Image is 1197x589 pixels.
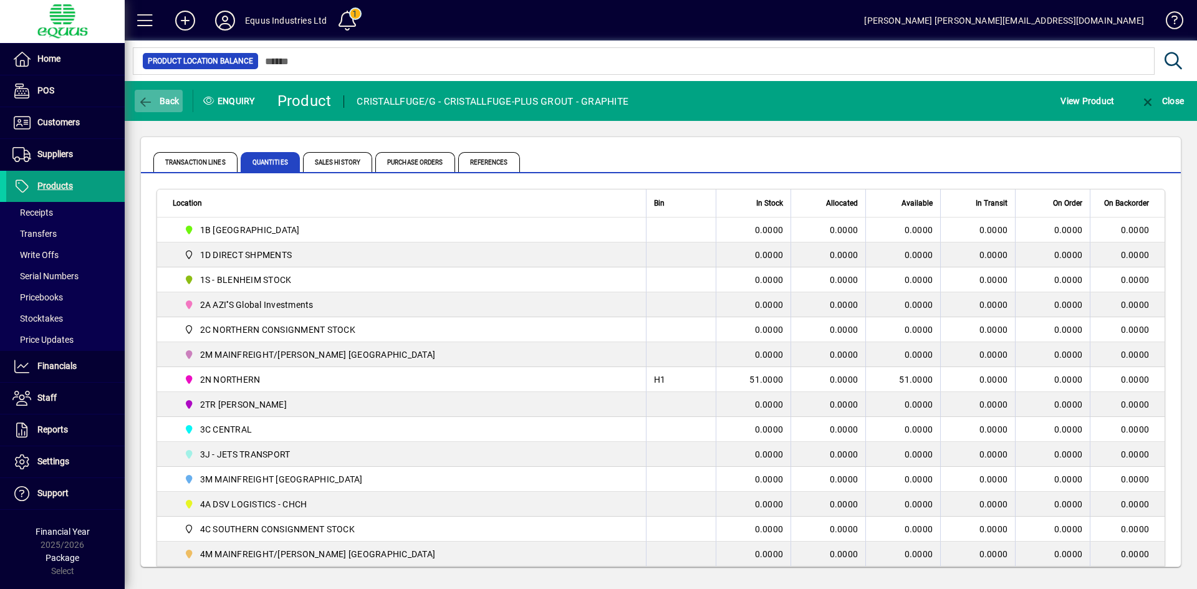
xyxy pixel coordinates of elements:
[1054,323,1083,336] span: 0.0000
[12,271,79,281] span: Serial Numbers
[1090,542,1165,567] td: 0.0000
[179,522,632,537] span: 4C SOUTHERN CONSIGNMENT STOCK
[1090,517,1165,542] td: 0.0000
[830,499,858,509] span: 0.0000
[976,196,1007,210] span: In Transit
[830,325,858,335] span: 0.0000
[200,224,300,236] span: 1B [GEOGRAPHIC_DATA]
[1054,423,1083,436] span: 0.0000
[125,90,193,112] app-page-header-button: Back
[200,473,363,486] span: 3M MAINFREIGHT [GEOGRAPHIC_DATA]
[1054,373,1083,386] span: 0.0000
[1053,196,1082,210] span: On Order
[1060,91,1114,111] span: View Product
[241,152,300,172] span: Quantities
[6,478,125,509] a: Support
[716,342,791,367] td: 0.0000
[865,292,940,317] td: 0.0000
[646,367,716,392] td: H1
[37,149,73,159] span: Suppliers
[864,11,1144,31] div: [PERSON_NAME] [PERSON_NAME][EMAIL_ADDRESS][DOMAIN_NAME]
[830,225,858,235] span: 0.0000
[830,375,858,385] span: 0.0000
[193,91,268,111] div: Enquiry
[830,400,858,409] span: 0.0000
[1090,442,1165,467] td: 0.0000
[1054,448,1083,461] span: 0.0000
[865,417,940,442] td: 0.0000
[979,225,1008,235] span: 0.0000
[179,397,632,412] span: 2TR TOM RYAN CARTAGE
[865,267,940,292] td: 0.0000
[200,498,307,510] span: 4A DSV LOGISTICS - CHCH
[12,292,63,302] span: Pricebooks
[12,314,63,323] span: Stocktakes
[179,472,632,487] span: 3M MAINFREIGHT WELLINGTON
[6,44,125,75] a: Home
[830,549,858,559] span: 0.0000
[6,308,125,329] a: Stocktakes
[865,218,940,242] td: 0.0000
[1127,90,1197,112] app-page-header-button: Close enquiry
[6,446,125,477] a: Settings
[303,152,372,172] span: Sales History
[6,329,125,350] a: Price Updates
[1156,2,1181,43] a: Knowledge Base
[6,383,125,414] a: Staff
[6,107,125,138] a: Customers
[375,152,455,172] span: Purchase Orders
[6,139,125,170] a: Suppliers
[37,361,77,371] span: Financials
[200,423,252,436] span: 3C CENTRAL
[830,474,858,484] span: 0.0000
[716,392,791,417] td: 0.0000
[179,223,632,237] span: 1B BLENHEIM
[200,523,355,535] span: 4C SOUTHERN CONSIGNMENT STOCK
[200,299,314,311] span: 2A AZI''S Global Investments
[200,348,436,361] span: 2M MAINFREIGHT/[PERSON_NAME] [GEOGRAPHIC_DATA]
[865,492,940,517] td: 0.0000
[865,392,940,417] td: 0.0000
[716,442,791,467] td: 0.0000
[200,373,261,386] span: 2N NORTHERN
[37,393,57,403] span: Staff
[6,351,125,382] a: Financials
[12,250,59,260] span: Write Offs
[179,322,632,337] span: 2C NORTHERN CONSIGNMENT STOCK
[716,467,791,492] td: 0.0000
[37,117,80,127] span: Customers
[458,152,520,172] span: References
[865,442,940,467] td: 0.0000
[979,350,1008,360] span: 0.0000
[1054,249,1083,261] span: 0.0000
[979,275,1008,285] span: 0.0000
[6,202,125,223] a: Receipts
[6,414,125,446] a: Reports
[138,96,180,106] span: Back
[12,335,74,345] span: Price Updates
[6,287,125,308] a: Pricebooks
[179,547,632,562] span: 4M MAINFREIGHT/OWENS CHRISTCHURCH
[1054,498,1083,510] span: 0.0000
[37,54,60,64] span: Home
[36,527,90,537] span: Financial Year
[716,267,791,292] td: 0.0000
[979,499,1008,509] span: 0.0000
[865,317,940,342] td: 0.0000
[1090,342,1165,367] td: 0.0000
[716,367,791,392] td: 51.0000
[865,517,940,542] td: 0.0000
[979,375,1008,385] span: 0.0000
[979,549,1008,559] span: 0.0000
[1057,90,1117,112] button: View Product
[200,548,436,560] span: 4M MAINFREIGHT/[PERSON_NAME] [GEOGRAPHIC_DATA]
[12,229,57,239] span: Transfers
[1137,90,1187,112] button: Close
[826,196,858,210] span: Allocated
[1090,392,1165,417] td: 0.0000
[830,350,858,360] span: 0.0000
[716,242,791,267] td: 0.0000
[1054,224,1083,236] span: 0.0000
[830,424,858,434] span: 0.0000
[979,449,1008,459] span: 0.0000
